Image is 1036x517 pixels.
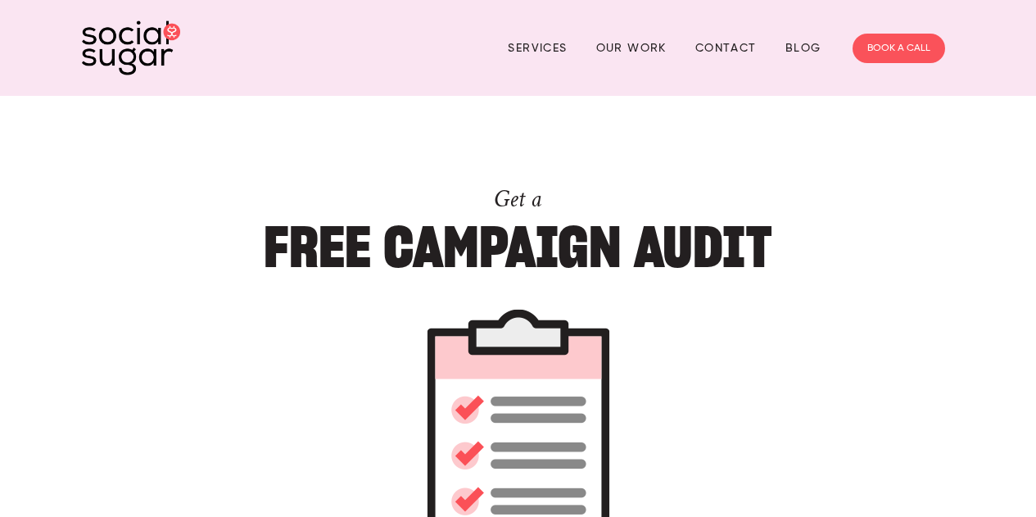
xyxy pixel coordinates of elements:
a: Our Work [596,35,667,61]
a: BOOK A CALL [853,34,945,63]
span: Get a [494,184,541,215]
h1: FREE CAMPAIGN AUDIT [142,161,893,272]
a: Blog [785,35,821,61]
a: Contact [695,35,757,61]
img: SocialSugar [82,20,180,75]
a: Services [508,35,567,61]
